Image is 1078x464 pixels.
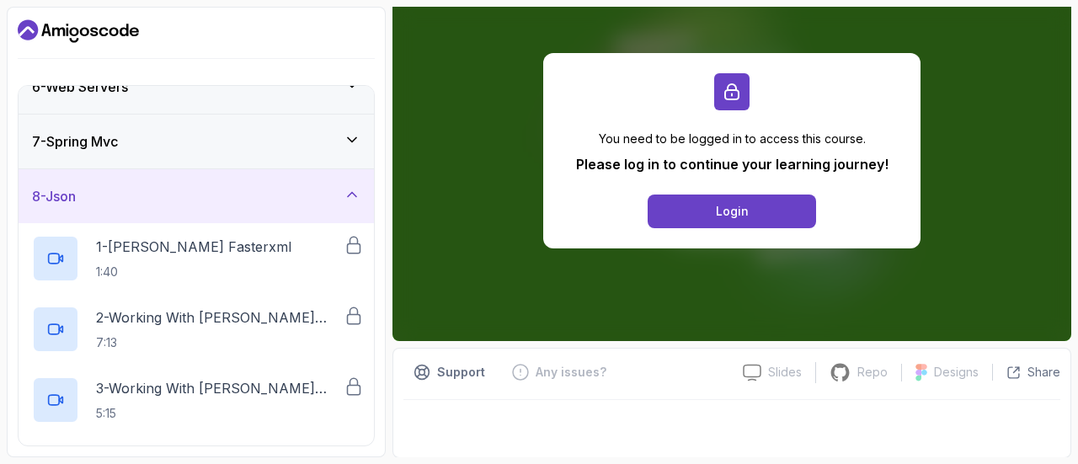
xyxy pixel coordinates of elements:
[768,364,802,381] p: Slides
[1027,364,1060,381] p: Share
[403,359,495,386] button: Support button
[437,364,485,381] p: Support
[19,60,374,114] button: 6-Web Servers
[96,264,291,280] p: 1:40
[857,364,888,381] p: Repo
[576,131,889,147] p: You need to be logged in to access this course.
[32,235,360,282] button: 1-[PERSON_NAME] Fasterxml1:40
[32,306,360,353] button: 2-Working With [PERSON_NAME] Part 17:13
[96,307,344,328] p: 2 - Working With [PERSON_NAME] Part 1
[96,237,291,257] p: 1 - [PERSON_NAME] Fasterxml
[536,364,606,381] p: Any issues?
[96,334,344,351] p: 7:13
[934,364,979,381] p: Designs
[32,77,128,97] h3: 6 - Web Servers
[648,195,816,228] button: Login
[19,115,374,168] button: 7-Spring Mvc
[992,364,1060,381] button: Share
[576,154,889,174] p: Please log in to continue your learning journey!
[18,18,139,45] a: Dashboard
[32,376,360,424] button: 3-Working With [PERSON_NAME] Part 25:15
[96,378,344,398] p: 3 - Working With [PERSON_NAME] Part 2
[19,169,374,223] button: 8-Json
[716,203,749,220] div: Login
[32,131,118,152] h3: 7 - Spring Mvc
[96,405,344,422] p: 5:15
[32,186,76,206] h3: 8 - Json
